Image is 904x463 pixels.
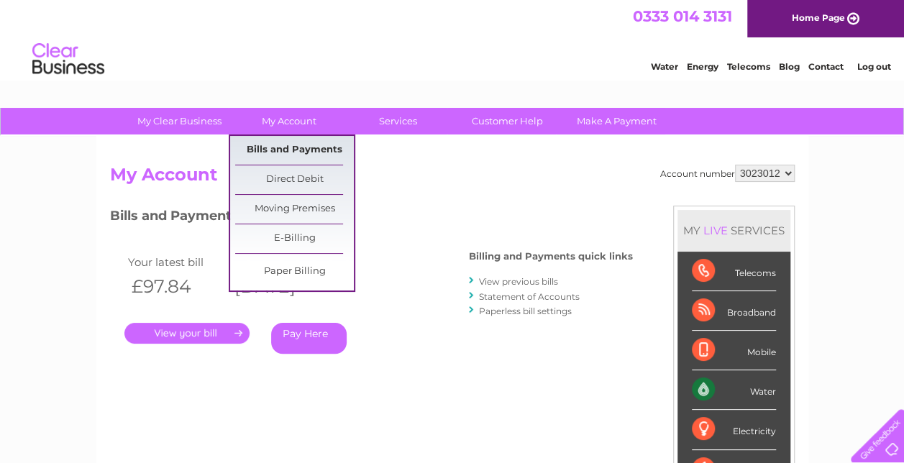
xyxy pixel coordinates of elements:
div: Mobile [692,331,776,370]
a: Water [651,61,678,72]
a: Energy [687,61,718,72]
td: Invoice date [227,252,331,272]
a: Paper Billing [235,257,354,286]
div: LIVE [700,224,731,237]
img: logo.png [32,37,105,81]
a: Customer Help [448,108,567,134]
a: Statement of Accounts [479,291,580,302]
a: 0333 014 3131 [633,7,732,25]
div: Account number [660,165,795,182]
a: Services [339,108,457,134]
th: [DATE] [227,272,331,301]
a: Pay Here [271,323,347,354]
a: Bills and Payments [235,136,354,165]
a: View previous bills [479,276,558,287]
a: My Clear Business [120,108,239,134]
a: Blog [779,61,800,72]
a: Make A Payment [557,108,676,134]
a: Telecoms [727,61,770,72]
div: Water [692,370,776,410]
a: Paperless bill settings [479,306,572,316]
a: . [124,323,250,344]
h2: My Account [110,165,795,192]
div: Clear Business is a trading name of Verastar Limited (registered in [GEOGRAPHIC_DATA] No. 3667643... [113,8,793,70]
div: Electricity [692,410,776,449]
div: Telecoms [692,252,776,291]
td: Your latest bill [124,252,228,272]
h4: Billing and Payments quick links [469,251,633,262]
a: Log out [857,61,890,72]
a: Contact [808,61,844,72]
a: Moving Premises [235,195,354,224]
a: Direct Debit [235,165,354,194]
a: E-Billing [235,224,354,253]
th: £97.84 [124,272,228,301]
h3: Bills and Payments [110,206,633,231]
a: My Account [229,108,348,134]
div: Broadband [692,291,776,331]
div: MY SERVICES [677,210,790,251]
